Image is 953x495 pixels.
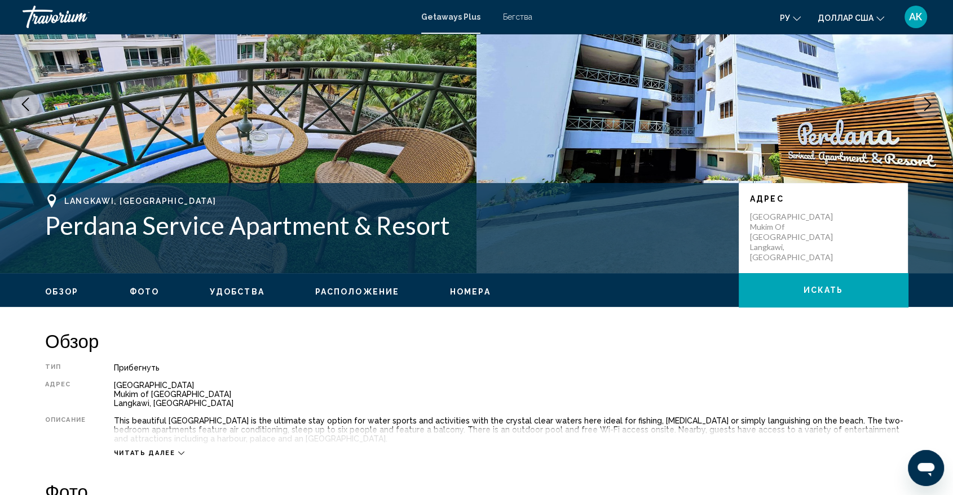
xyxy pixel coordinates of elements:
[45,287,79,297] button: Обзор
[114,381,908,408] div: [GEOGRAPHIC_DATA] Mukim of [GEOGRAPHIC_DATA] Langkawi, [GEOGRAPHIC_DATA]
[315,287,399,297] button: Расположение
[421,12,480,21] a: Getaways Plus
[503,12,532,21] a: Бегства
[909,11,923,23] font: АК
[780,14,790,23] font: ру
[11,90,39,118] button: Previous image
[818,10,884,26] button: Изменить валюту
[901,5,930,29] button: Меню пользователя
[210,287,264,297] button: Удобства
[450,287,491,297] button: Номера
[780,10,801,26] button: Изменить язык
[114,363,908,372] div: Прибегнуть
[45,363,86,372] div: Тип
[914,90,942,118] button: Next image
[114,449,184,457] button: Читать далее
[210,287,264,296] span: Удобства
[23,6,410,28] a: Травориум
[45,211,727,240] h1: Perdana Service Apartment & Resort
[750,194,897,203] p: Адрес
[130,287,159,296] span: Фото
[45,381,86,408] div: Адрес
[114,449,175,457] span: Читать далее
[739,273,908,307] button: искать
[908,450,944,486] iframe: Кнопка запуска окна обмена сообщениями
[114,416,908,443] div: This beautiful [GEOGRAPHIC_DATA] is the ultimate stay option for water sports and activities with...
[315,287,399,296] span: Расположение
[64,197,216,206] span: Langkawi, [GEOGRAPHIC_DATA]
[45,329,908,352] h2: Обзор
[818,14,873,23] font: доллар США
[130,287,159,297] button: Фото
[450,287,491,296] span: Номера
[45,287,79,296] span: Обзор
[45,416,86,443] div: Описание
[750,212,840,262] p: [GEOGRAPHIC_DATA] Mukim of [GEOGRAPHIC_DATA] Langkawi, [GEOGRAPHIC_DATA]
[804,286,844,295] span: искать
